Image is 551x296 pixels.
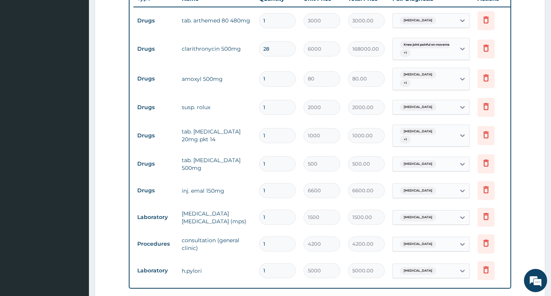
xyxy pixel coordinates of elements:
[400,103,436,111] span: [MEDICAL_DATA]
[133,72,178,86] td: Drugs
[133,128,178,143] td: Drugs
[400,79,411,87] span: + 1
[127,4,145,22] div: Minimize live chat window
[178,233,255,256] td: consultation (general clinic)
[178,263,255,279] td: h.pylori
[400,267,436,275] span: [MEDICAL_DATA]
[400,240,436,248] span: [MEDICAL_DATA]
[400,187,436,195] span: [MEDICAL_DATA]
[178,206,255,229] td: [MEDICAL_DATA] [MEDICAL_DATA] (mps)
[178,13,255,28] td: tab. arthemed 80 480mg
[178,99,255,115] td: susp. rolux
[178,71,255,87] td: amoxyl 500mg
[400,41,457,49] span: Knee joint painful on movement
[4,211,147,238] textarea: Type your message and hit 'Enter'
[133,157,178,171] td: Drugs
[133,210,178,224] td: Laboratory
[133,14,178,28] td: Drugs
[400,214,436,221] span: [MEDICAL_DATA]
[400,71,436,79] span: [MEDICAL_DATA]
[45,98,107,176] span: We're online!
[400,136,411,144] span: + 1
[133,100,178,115] td: Drugs
[133,183,178,198] td: Drugs
[178,152,255,176] td: tab. [MEDICAL_DATA] 500mg
[178,41,255,56] td: clarithronycin 500mg
[133,42,178,56] td: Drugs
[133,263,178,278] td: Laboratory
[400,160,436,168] span: [MEDICAL_DATA]
[14,39,31,58] img: d_794563401_company_1708531726252_794563401
[400,128,436,135] span: [MEDICAL_DATA]
[178,124,255,147] td: tab. [MEDICAL_DATA] 20mg pkt 14
[133,237,178,251] td: Procedures
[400,17,436,24] span: [MEDICAL_DATA]
[400,49,411,57] span: + 1
[40,43,130,53] div: Chat with us now
[178,183,255,198] td: inj. emal 150mg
